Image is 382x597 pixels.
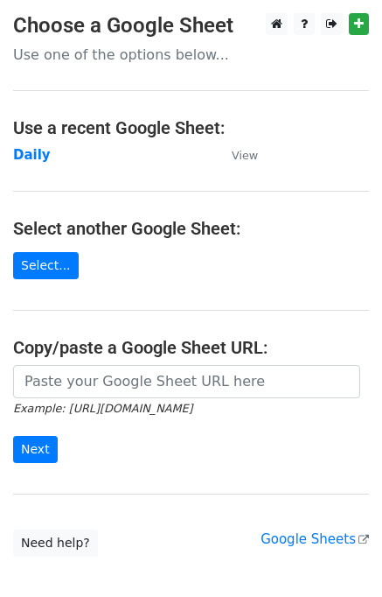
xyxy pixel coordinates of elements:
p: Use one of the options below... [13,46,369,64]
a: Need help? [13,530,98,557]
h3: Choose a Google Sheet [13,13,369,39]
h4: Copy/paste a Google Sheet URL: [13,337,369,358]
a: Daily [13,147,51,163]
a: Google Sheets [260,531,369,547]
small: View [232,149,258,162]
h4: Select another Google Sheet: [13,218,369,239]
a: View [214,147,258,163]
input: Next [13,436,58,463]
h4: Use a recent Google Sheet: [13,117,369,138]
small: Example: [URL][DOMAIN_NAME] [13,402,192,415]
a: Select... [13,252,79,279]
input: Paste your Google Sheet URL here [13,365,360,398]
